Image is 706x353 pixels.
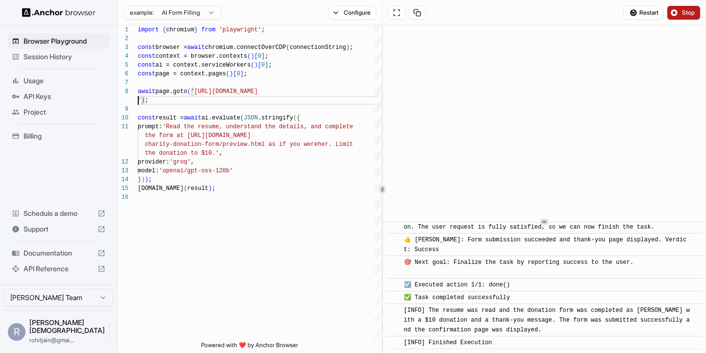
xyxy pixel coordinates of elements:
[138,62,155,69] span: const
[258,62,261,69] span: [
[24,36,105,46] span: Browser Playground
[118,78,128,87] div: 7
[184,115,202,121] span: await
[118,184,128,193] div: 15
[155,71,226,77] span: page = context.pages
[265,53,268,60] span: ;
[138,44,155,51] span: const
[118,122,128,131] div: 11
[159,167,233,174] span: 'openai/gpt-oss-120b'
[350,44,353,51] span: ;
[155,62,251,69] span: ai = context.serviceWorkers
[145,132,251,139] span: the form at [URL][DOMAIN_NAME]
[24,131,105,141] span: Billing
[118,61,128,70] div: 5
[219,150,223,157] span: ,
[118,25,128,34] div: 1
[138,185,184,192] span: [DOMAIN_NAME]
[237,71,240,77] span: 0
[29,318,105,334] span: Rohit Jain
[404,339,492,346] span: [INFO] Finished Execution
[8,261,109,277] div: API Reference
[118,193,128,202] div: 16
[118,158,128,166] div: 12
[155,115,184,121] span: result =
[145,141,318,148] span: charity-donation-form/preview.html as if you were
[404,259,634,276] span: 🎯 Next goal: Finalize the task by reporting success to the user.
[268,62,272,69] span: ;
[118,87,128,96] div: 8
[409,6,426,20] button: Copy session ID
[8,206,109,221] div: Schedule a demo
[639,9,658,17] span: Restart
[328,6,376,20] button: Configure
[229,71,233,77] span: )
[219,26,261,33] span: 'playwright'
[187,88,191,95] span: (
[254,53,258,60] span: [
[24,209,94,218] span: Schedule a demo
[138,159,170,165] span: provider:
[162,26,166,33] span: {
[145,97,148,104] span: ;
[8,49,109,65] div: Session History
[118,70,128,78] div: 6
[8,221,109,237] div: Support
[240,115,244,121] span: (
[202,115,240,121] span: ai.evaluate
[290,44,346,51] span: connectionString
[118,166,128,175] div: 13
[191,159,194,165] span: ,
[244,71,247,77] span: ;
[29,336,74,344] span: rohitjain@gmail.com
[22,8,96,17] img: Anchor Logo
[339,123,353,130] span: lete
[8,245,109,261] div: Documentation
[138,123,162,130] span: prompt:
[138,97,141,104] span: '
[392,306,397,315] span: ​
[138,26,159,33] span: import
[8,33,109,49] div: Browser Playground
[392,293,397,303] span: ​
[141,97,145,104] span: )
[170,159,191,165] span: 'groq'
[404,185,690,231] span: 💡 Thinking: We have successfully extracted the resume details (name, email, phone) and used them ...
[109,323,126,341] button: Open menu
[187,185,208,192] span: result
[194,26,198,33] span: }
[138,88,155,95] span: await
[141,176,145,183] span: )
[404,282,510,288] span: ☑️ Executed action 1/1: done()
[138,176,141,183] span: }
[404,294,510,301] span: ✅ Task completed successfully
[261,62,265,69] span: 0
[293,115,297,121] span: (
[346,44,350,51] span: )
[318,141,353,148] span: her. Limit
[392,280,397,290] span: ​
[118,34,128,43] div: 2
[392,235,397,245] span: ​
[138,71,155,77] span: const
[404,236,687,253] span: 👍 [PERSON_NAME]: Form submission succeeded and thank-you page displayed. Verdict: Success
[118,175,128,184] div: 14
[258,53,261,60] span: 0
[247,53,251,60] span: (
[233,71,236,77] span: [
[244,115,258,121] span: JSON
[392,258,397,267] span: ​
[138,53,155,60] span: const
[24,52,105,62] span: Session History
[166,26,195,33] span: chromium
[392,338,397,348] span: ​
[118,105,128,114] div: 9
[8,104,109,120] div: Project
[297,115,300,121] span: {
[8,73,109,89] div: Usage
[265,62,268,69] span: ]
[138,115,155,121] span: const
[191,88,258,95] span: '[URL][DOMAIN_NAME]
[145,150,219,157] span: the donation to $10.'
[24,107,105,117] span: Project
